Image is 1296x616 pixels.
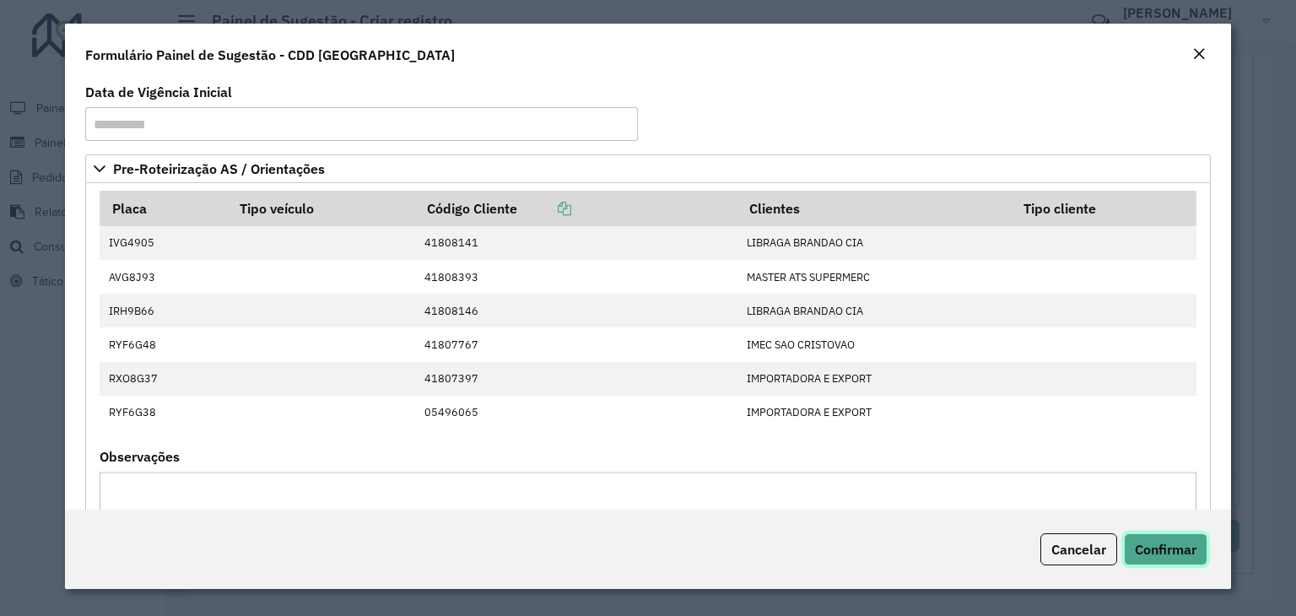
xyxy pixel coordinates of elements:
[415,327,737,361] td: 41807767
[737,294,1012,327] td: LIBRAGA BRANDAO CIA
[415,226,737,260] td: 41808141
[1124,533,1207,565] button: Confirmar
[415,362,737,396] td: 41807397
[113,162,325,176] span: Pre-Roteirização AS / Orientações
[100,294,228,327] td: IRH9B66
[415,396,737,430] td: 05496065
[85,154,1211,183] a: Pre-Roteirização AS / Orientações
[517,200,571,217] a: Copiar
[1012,191,1196,226] th: Tipo cliente
[1192,47,1206,61] em: Fechar
[737,191,1012,226] th: Clientes
[1051,541,1106,558] span: Cancelar
[737,362,1012,396] td: IMPORTADORA E EXPORT
[85,45,455,65] h4: Formulário Painel de Sugestão - CDD [GEOGRAPHIC_DATA]
[415,191,737,226] th: Código Cliente
[415,294,737,327] td: 41808146
[100,396,228,430] td: RYF6G38
[100,226,228,260] td: IVG4905
[1040,533,1117,565] button: Cancelar
[737,260,1012,294] td: MASTER ATS SUPERMERC
[100,327,228,361] td: RYF6G48
[737,396,1012,430] td: IMPORTADORA E EXPORT
[228,191,415,226] th: Tipo veículo
[1187,44,1211,66] button: Close
[100,191,228,226] th: Placa
[100,362,228,396] td: RXO8G37
[100,260,228,294] td: AVG8J93
[85,82,232,102] label: Data de Vigência Inicial
[737,226,1012,260] td: LIBRAGA BRANDAO CIA
[100,446,180,467] label: Observações
[737,327,1012,361] td: IMEC SAO CRISTOVAO
[415,260,737,294] td: 41808393
[1135,541,1196,558] span: Confirmar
